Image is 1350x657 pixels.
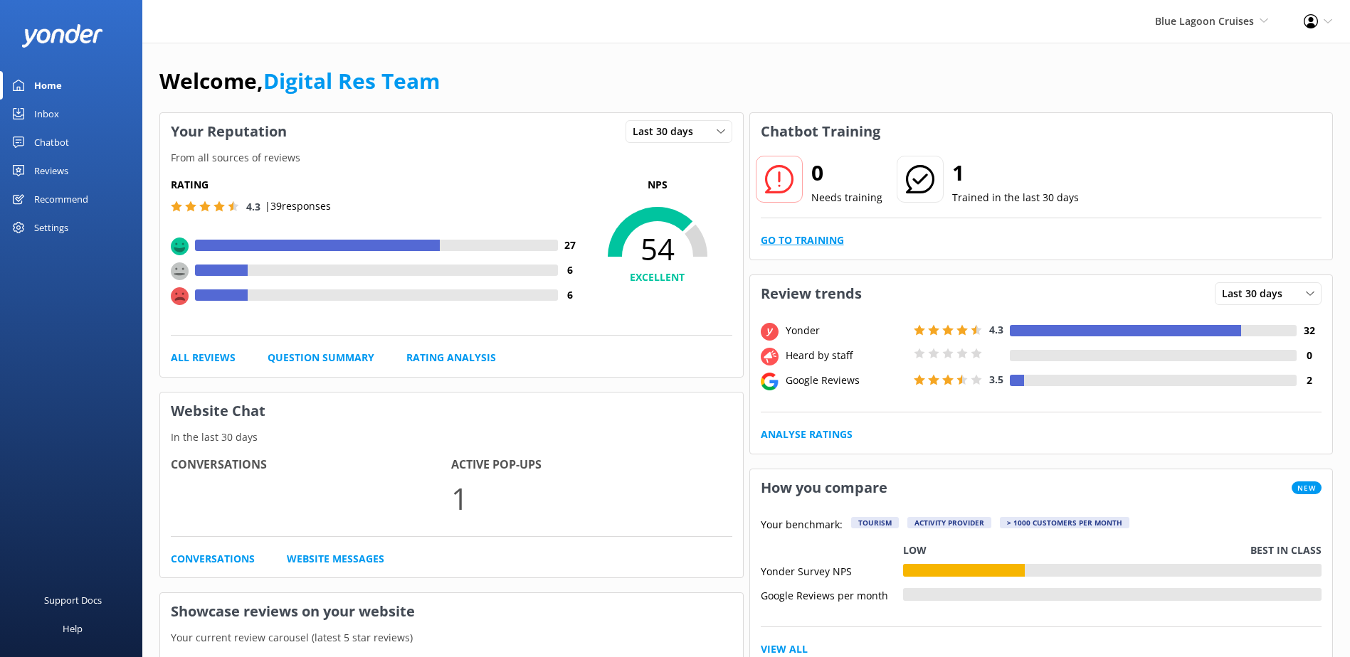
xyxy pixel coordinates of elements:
[907,517,991,528] div: Activity Provider
[160,113,297,150] h3: Your Reputation
[34,213,68,242] div: Settings
[952,156,1079,190] h2: 1
[160,150,743,166] p: From all sources of reviews
[750,469,898,506] h3: How you compare
[903,543,927,558] p: Low
[451,456,732,474] h4: Active Pop-ups
[761,233,844,248] a: Go to Training
[406,350,496,365] a: Rating Analysis
[583,177,732,193] p: NPS
[782,323,910,338] div: Yonder
[1297,348,1322,363] h4: 0
[160,593,743,630] h3: Showcase reviews on your website
[451,474,732,522] p: 1
[750,275,872,312] h3: Review trends
[851,517,899,528] div: Tourism
[171,456,451,474] h4: Conversations
[761,641,808,657] a: View All
[63,614,83,643] div: Help
[1155,14,1254,28] span: Blue Lagoon Cruises
[34,100,59,128] div: Inbox
[761,588,903,601] div: Google Reviews per month
[750,113,891,150] h3: Chatbot Training
[558,237,583,253] h4: 27
[989,373,1003,386] span: 3.5
[265,198,331,214] p: | 39 responses
[558,287,583,303] h4: 6
[159,64,440,98] h1: Welcome,
[583,269,732,285] h4: EXCELLENT
[1297,323,1322,338] h4: 32
[34,71,62,100] div: Home
[34,185,88,213] div: Recommend
[171,551,255,567] a: Conversations
[761,427,853,442] a: Analyse Ratings
[44,586,102,614] div: Support Docs
[989,323,1003,336] span: 4.3
[246,200,260,213] span: 4.3
[34,156,68,185] div: Reviews
[1292,481,1322,494] span: New
[952,190,1079,205] p: Trained in the last 30 days
[761,564,903,577] div: Yonder Survey NPS
[160,429,743,445] p: In the last 30 days
[160,392,743,429] h3: Website Chat
[171,350,236,365] a: All Reviews
[1250,543,1322,558] p: Best in class
[1222,286,1291,301] span: Last 30 days
[1000,517,1129,528] div: > 1000 customers per month
[761,517,843,534] p: Your benchmark:
[34,128,69,156] div: Chatbot
[160,630,743,646] p: Your current review carousel (latest 5 star reviews)
[263,66,440,95] a: Digital Res Team
[21,24,103,48] img: yonder-white-logo.png
[171,177,583,193] h5: Rating
[1297,373,1322,388] h4: 2
[268,350,374,365] a: Question Summary
[287,551,384,567] a: Website Messages
[782,348,910,363] div: Heard by staff
[633,124,702,139] span: Last 30 days
[583,231,732,267] span: 54
[811,156,882,190] h2: 0
[782,373,910,388] div: Google Reviews
[811,190,882,205] p: Needs training
[558,262,583,278] h4: 6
